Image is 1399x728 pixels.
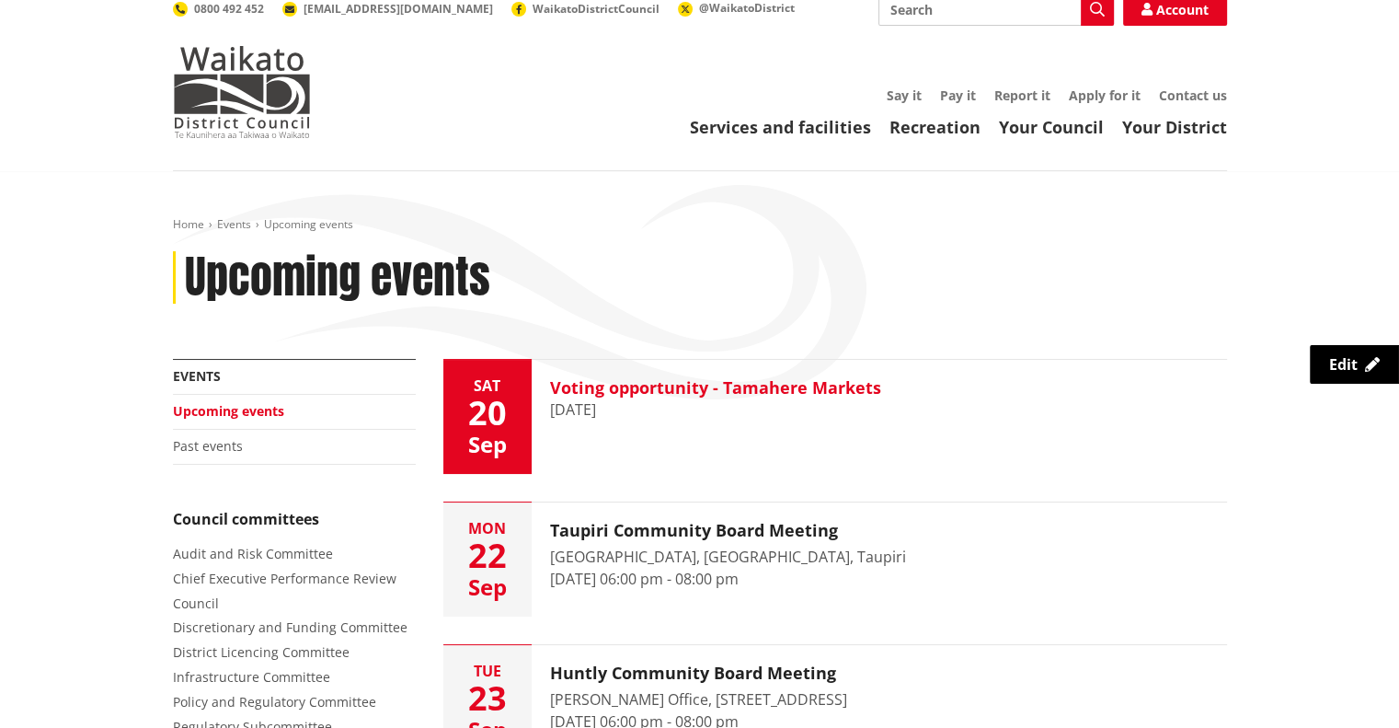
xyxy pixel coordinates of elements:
[889,116,980,138] a: Recreation
[282,1,493,17] a: [EMAIL_ADDRESS][DOMAIN_NAME]
[443,576,532,598] div: Sep
[443,503,1227,617] a: Mon 22 Sep Taupiri Community Board Meeting [GEOGRAPHIC_DATA], [GEOGRAPHIC_DATA], Taupiri [DATE] 0...
[173,643,350,661] a: District Licencing Committee
[264,216,353,232] span: Upcoming events
[887,87,922,104] a: Say it
[173,618,407,636] a: Discretionary and Funding Committee
[443,433,532,456] div: Sep
[443,521,532,536] div: Mon
[173,1,264,17] a: 0800 492 452
[1314,651,1381,717] iframe: Messenger Launcher
[443,682,532,715] div: 23
[511,1,659,17] a: WaikatoDistrictCouncil
[550,399,596,420] time: [DATE]
[443,378,532,393] div: Sat
[173,693,376,711] a: Policy and Regulatory Committee
[550,546,906,568] div: [GEOGRAPHIC_DATA], [GEOGRAPHIC_DATA], Taupiri
[999,116,1104,138] a: Your Council
[1122,116,1227,138] a: Your District
[443,539,532,572] div: 22
[173,437,243,455] a: Past events
[550,521,906,541] h3: Taupiri Community Board Meeting
[443,397,532,430] div: 20
[173,367,221,385] a: Events
[173,217,1227,233] nav: breadcrumb
[173,545,333,562] a: Audit and Risk Committee
[173,570,396,587] a: Chief Executive Performance Review
[550,378,881,399] h3: Voting opportunity - Tamahere Markets
[550,688,847,711] div: [PERSON_NAME] Office, [STREET_ADDRESS]
[443,360,1227,474] a: Sat 20 Sep Voting opportunity - Tamahere Markets [DATE]
[173,46,311,138] img: Waikato District Council - Te Kaunihera aa Takiwaa o Waikato
[173,595,219,612] a: Council
[304,1,493,17] span: [EMAIL_ADDRESS][DOMAIN_NAME]
[1329,354,1358,375] span: Edit
[940,87,976,104] a: Pay it
[994,87,1050,104] a: Report it
[1310,345,1399,384] a: Edit
[690,116,871,138] a: Services and facilities
[217,216,251,232] a: Events
[550,664,847,684] h3: Huntly Community Board Meeting
[173,509,319,529] strong: Council committees
[173,402,284,420] a: Upcoming events
[533,1,659,17] span: WaikatoDistrictCouncil
[550,569,739,589] time: [DATE] 06:00 pm - 08:00 pm
[173,668,330,686] a: Infrastructure Committee
[443,664,532,678] div: Tue
[185,251,490,305] h1: Upcoming events
[173,216,204,232] a: Home
[1069,87,1141,104] a: Apply for it
[1159,87,1227,104] a: Contact us
[194,1,264,17] span: 0800 492 452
